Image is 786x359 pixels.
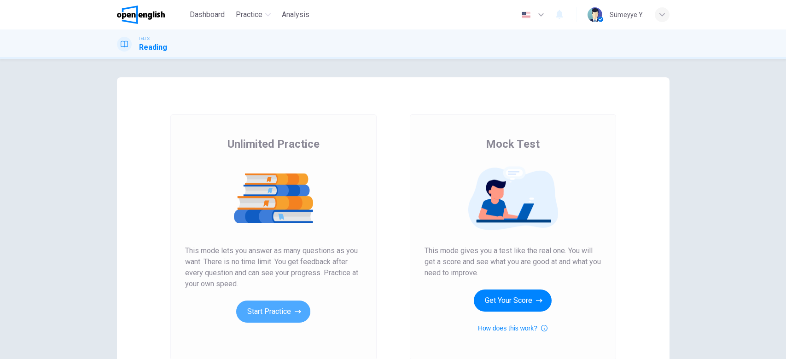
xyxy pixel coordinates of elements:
span: Analysis [282,9,309,20]
button: Dashboard [186,6,228,23]
img: OpenEnglish logo [117,6,165,24]
a: OpenEnglish logo [117,6,186,24]
span: Dashboard [190,9,225,20]
button: Get Your Score [474,290,552,312]
span: This mode lets you answer as many questions as you want. There is no time limit. You get feedback... [185,245,362,290]
span: Unlimited Practice [227,137,320,151]
button: Start Practice [236,301,310,323]
span: This mode gives you a test like the real one. You will get a score and see what you are good at a... [425,245,601,278]
img: en [520,12,532,18]
img: Profile picture [588,7,602,22]
button: How does this work? [478,323,547,334]
span: IELTS [139,35,150,42]
button: Practice [232,6,274,23]
span: Practice [236,9,262,20]
button: Analysis [278,6,313,23]
div: Sümeyye Y. [610,9,644,20]
h1: Reading [139,42,167,53]
span: Mock Test [486,137,540,151]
